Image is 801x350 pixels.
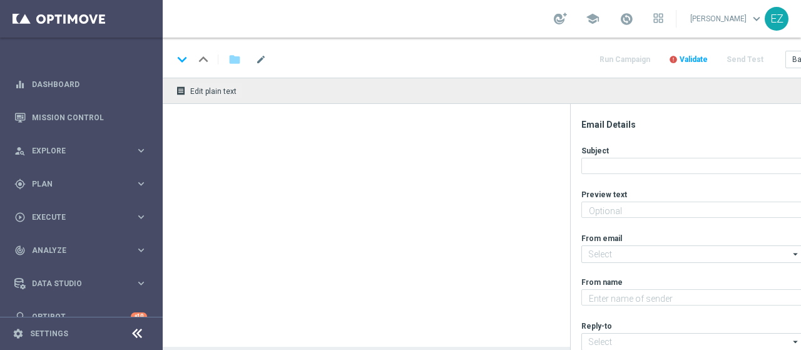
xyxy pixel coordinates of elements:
[32,147,135,155] span: Explore
[765,7,788,31] div: EZ
[30,330,68,337] a: Settings
[14,212,135,223] div: Execute
[14,179,148,189] button: gps_fixed Plan keyboard_arrow_right
[14,245,148,255] button: track_changes Analyze keyboard_arrow_right
[14,245,135,256] div: Analyze
[228,52,241,67] i: folder
[173,83,242,99] button: receipt Edit plain text
[14,212,26,223] i: play_circle_outline
[14,146,148,156] button: person_search Explore keyboard_arrow_right
[14,311,26,322] i: lightbulb
[14,212,148,222] button: play_circle_outline Execute keyboard_arrow_right
[32,280,135,287] span: Data Studio
[14,300,147,333] div: Optibot
[14,178,26,190] i: gps_fixed
[750,12,763,26] span: keyboard_arrow_down
[173,50,191,69] i: keyboard_arrow_down
[32,68,147,101] a: Dashboard
[32,247,135,254] span: Analyze
[176,86,186,96] i: receipt
[14,68,147,101] div: Dashboard
[131,312,147,321] div: +10
[13,328,24,339] i: settings
[190,87,237,96] span: Edit plain text
[14,80,148,90] button: equalizer Dashboard
[14,145,135,157] div: Explore
[135,211,147,223] i: keyboard_arrow_right
[581,277,623,287] label: From name
[32,214,135,221] span: Execute
[581,321,612,331] label: Reply-to
[14,245,26,256] i: track_changes
[32,300,131,333] a: Optibot
[14,101,147,134] div: Mission Control
[14,278,135,289] div: Data Studio
[32,101,147,134] a: Mission Control
[14,178,135,190] div: Plan
[227,49,242,69] button: folder
[680,55,708,64] span: Validate
[581,146,609,156] label: Subject
[586,12,599,26] span: school
[135,145,147,157] i: keyboard_arrow_right
[32,180,135,188] span: Plan
[14,113,148,123] button: Mission Control
[255,54,267,65] span: mode_edit
[135,178,147,190] i: keyboard_arrow_right
[667,51,710,68] button: error Validate
[14,79,26,90] i: equalizer
[14,145,26,157] i: person_search
[135,244,147,256] i: keyboard_arrow_right
[689,9,765,28] a: [PERSON_NAME]keyboard_arrow_down
[14,312,148,322] button: lightbulb Optibot +10
[14,279,148,289] button: Data Studio keyboard_arrow_right
[135,277,147,289] i: keyboard_arrow_right
[581,190,627,200] label: Preview text
[581,234,622,244] label: From email
[669,55,678,64] i: error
